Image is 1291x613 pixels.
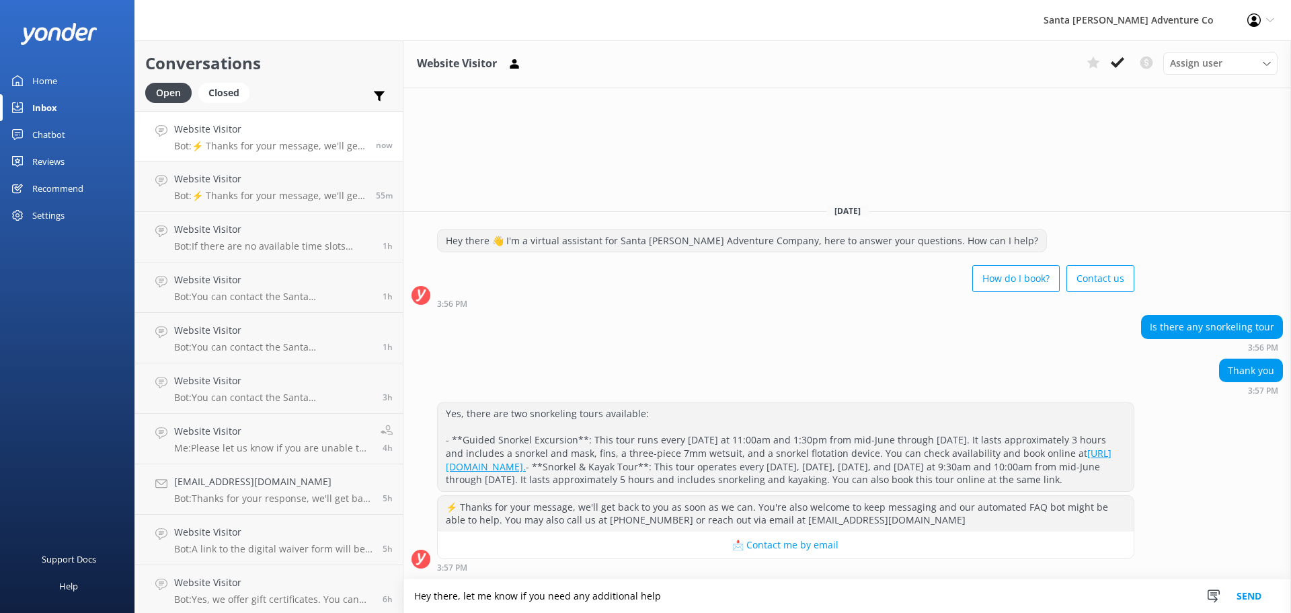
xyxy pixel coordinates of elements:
a: Website VisitorBot:⚡ Thanks for your message, we'll get back to you as soon as we can. You're als... [135,111,403,161]
span: Oct 07 2025 10:30am (UTC -07:00) America/Tijuana [383,543,393,554]
button: How do I book? [972,265,1060,292]
a: Website VisitorBot:A link to the digital waiver form will be included in your confirmation email.... [135,515,403,565]
strong: 3:56 PM [437,300,467,308]
p: Bot: You can contact the Santa [PERSON_NAME] Adventure Co. team at [PHONE_NUMBER], or by emailing... [174,341,373,353]
h4: Website Visitor [174,122,366,137]
div: Assign User [1163,52,1278,74]
div: Closed [198,83,249,103]
div: Inbox [32,94,57,121]
div: Oct 07 2025 03:56pm (UTC -07:00) America/Tijuana [437,299,1134,308]
h3: Website Visitor [417,55,497,73]
p: Bot: If there are no available time slots showing online, the trip is likely full. You can reach ... [174,240,373,252]
span: Oct 07 2025 10:58am (UTC -07:00) America/Tijuana [383,442,393,454]
strong: 3:57 PM [437,564,467,572]
a: [EMAIL_ADDRESS][DOMAIN_NAME]Bot:Thanks for your response, we'll get back to you as soon as we can... [135,464,403,515]
p: Bot: Yes, we offer gift certificates. You can buy them online at [URL][DOMAIN_NAME] or email [EMA... [174,593,373,606]
p: Bot: ⚡ Thanks for your message, we'll get back to you as soon as we can. You're also welcome to k... [174,190,366,202]
span: Oct 07 2025 02:33pm (UTC -07:00) America/Tijuana [383,240,393,252]
p: Me: Please let us know if you are unable to attend your tour [DATE], and provide us your booking ... [174,442,370,454]
div: Is there any snorkeling tour [1142,316,1282,338]
div: Oct 07 2025 03:57pm (UTC -07:00) America/Tijuana [437,563,1134,572]
a: Website VisitorBot:You can contact the Santa [PERSON_NAME] Adventure Co. team at [PHONE_NUMBER], ... [135,262,403,313]
h4: Website Visitor [174,273,373,287]
div: Yes, there are two snorkeling tours available: - **Guided Snorkel Excursion**: This tour runs eve... [438,402,1134,491]
h4: Website Visitor [174,373,373,388]
div: Open [145,83,192,103]
div: Home [32,67,57,94]
div: Settings [32,202,65,229]
h4: Website Visitor [174,323,373,338]
span: Oct 07 2025 01:59pm (UTC -07:00) America/Tijuana [383,341,393,353]
textarea: Hey there, let me know if you need any additional help [403,579,1291,613]
div: Help [59,573,78,600]
a: Website VisitorBot:⚡ Thanks for your message, we'll get back to you as soon as we can. You're als... [135,161,403,212]
span: Assign user [1170,56,1222,71]
div: Chatbot [32,121,65,148]
p: Bot: You can contact the Santa [PERSON_NAME] Adventure Co. team by calling [PHONE_NUMBER] or emai... [174,392,373,404]
div: Recommend [32,175,83,202]
button: Send [1224,579,1274,613]
div: Oct 07 2025 03:57pm (UTC -07:00) America/Tijuana [1219,386,1283,395]
a: Website VisitorBot:You can contact the Santa [PERSON_NAME] Adventure Co. team at [PHONE_NUMBER], ... [135,313,403,363]
p: Bot: You can contact the Santa [PERSON_NAME] Adventure Co. team at [PHONE_NUMBER], or by emailing... [174,291,373,303]
span: [DATE] [826,205,869,217]
h2: Conversations [145,50,393,76]
span: Oct 07 2025 03:57pm (UTC -07:00) America/Tijuana [376,139,393,151]
h4: Website Visitor [174,525,373,540]
h4: Website Visitor [174,575,373,590]
div: Support Docs [42,546,96,573]
h4: Website Visitor [174,424,370,439]
a: Closed [198,85,256,100]
button: 📩 Contact me by email [438,532,1134,558]
span: Oct 07 2025 12:56pm (UTC -07:00) America/Tijuana [383,392,393,403]
a: Open [145,85,198,100]
h4: Website Visitor [174,222,373,237]
span: Oct 07 2025 02:18pm (UTC -07:00) America/Tijuana [383,291,393,302]
a: Website VisitorBot:If there are no available time slots showing online, the trip is likely full. ... [135,212,403,262]
div: Oct 07 2025 03:56pm (UTC -07:00) America/Tijuana [1141,342,1283,352]
p: Bot: A link to the digital waiver form will be included in your confirmation email. Each guest mu... [174,543,373,555]
a: [URL][DOMAIN_NAME]. [446,447,1111,473]
a: Website VisitorBot:You can contact the Santa [PERSON_NAME] Adventure Co. team by calling [PHONE_N... [135,363,403,414]
p: Bot: ⚡ Thanks for your message, we'll get back to you as soon as we can. You're also welcome to k... [174,140,366,152]
p: Bot: Thanks for your response, we'll get back to you as soon as we can during opening hours. [174,493,373,505]
h4: [EMAIL_ADDRESS][DOMAIN_NAME] [174,474,373,489]
div: Thank you [1220,359,1282,382]
strong: 3:56 PM [1248,344,1278,352]
span: Oct 07 2025 09:07am (UTC -07:00) America/Tijuana [383,593,393,605]
div: ⚡ Thanks for your message, we'll get back to you as soon as we can. You're also welcome to keep m... [438,496,1134,532]
div: Hey there 👋 I'm a virtual assistant for Santa [PERSON_NAME] Adventure Company, here to answer you... [438,229,1046,252]
div: Reviews [32,148,65,175]
a: Website VisitorMe:Please let us know if you are unable to attend your tour [DATE], and provide us... [135,414,403,464]
img: yonder-white-logo.png [20,23,97,45]
button: Contact us [1066,265,1134,292]
span: Oct 07 2025 10:42am (UTC -07:00) America/Tijuana [383,493,393,504]
span: Oct 07 2025 03:02pm (UTC -07:00) America/Tijuana [376,190,393,201]
strong: 3:57 PM [1248,387,1278,395]
h4: Website Visitor [174,172,366,186]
